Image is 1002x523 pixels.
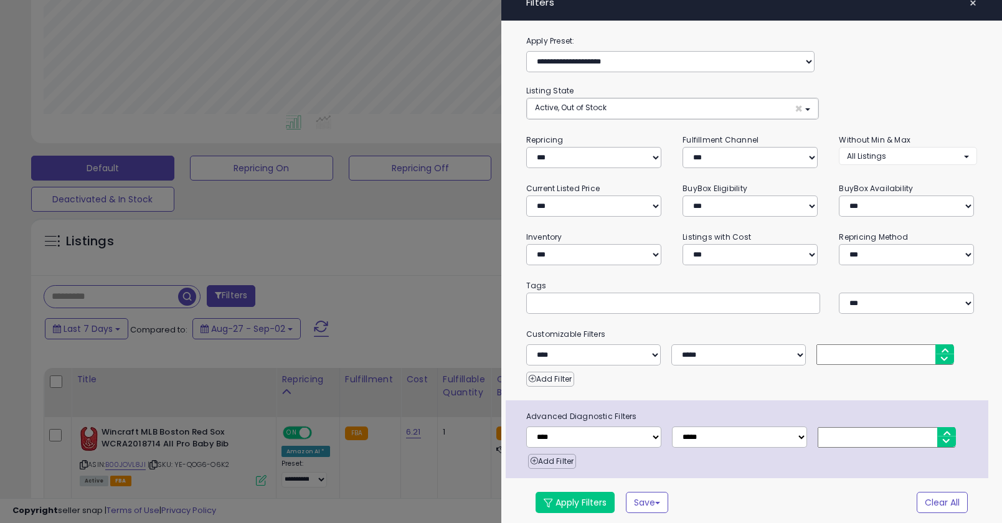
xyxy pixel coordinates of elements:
button: Active, Out of Stock × [527,98,819,119]
button: All Listings [839,147,976,165]
span: All Listings [847,151,886,161]
small: Current Listed Price [526,183,600,194]
label: Apply Preset: [517,34,986,48]
small: BuyBox Availability [839,183,913,194]
small: Tags [517,279,986,293]
small: Fulfillment Channel [683,134,759,145]
span: Active, Out of Stock [535,102,607,113]
small: Without Min & Max [839,134,910,145]
small: Repricing [526,134,564,145]
button: Add Filter [526,372,574,387]
small: Listings with Cost [683,232,751,242]
button: Add Filter [528,454,576,469]
span: × [795,102,803,115]
small: BuyBox Eligibility [683,183,747,194]
small: Customizable Filters [517,327,986,341]
button: Clear All [917,492,968,513]
small: Listing State [526,85,574,96]
button: Save [626,492,668,513]
small: Repricing Method [839,232,908,242]
span: Advanced Diagnostic Filters [517,410,988,423]
small: Inventory [526,232,562,242]
button: Apply Filters [536,492,615,513]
